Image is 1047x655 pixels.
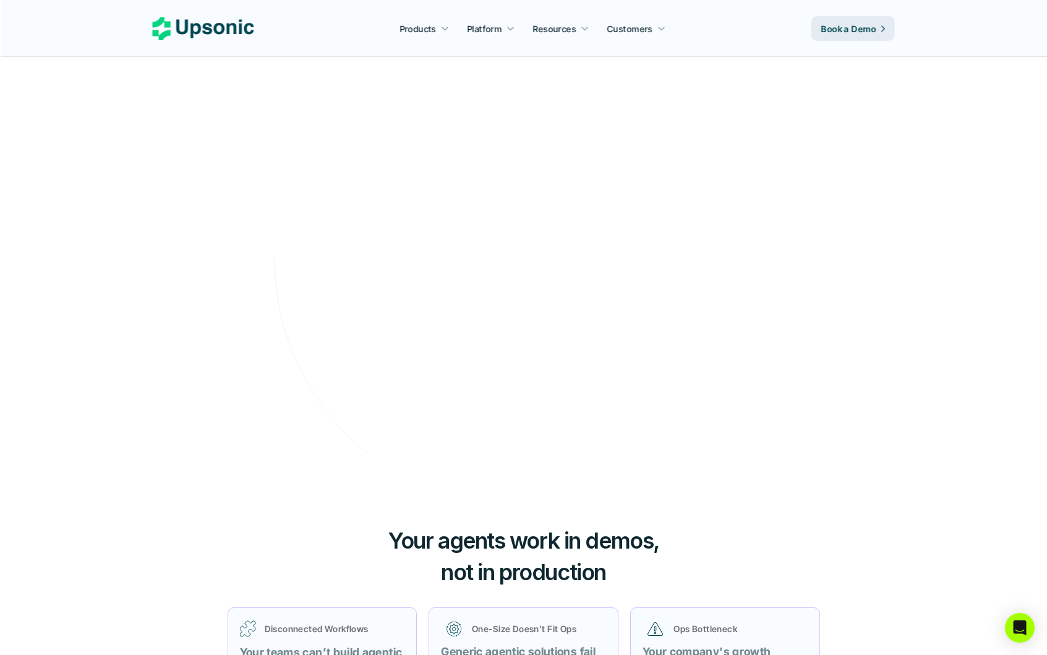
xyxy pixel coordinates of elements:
[821,22,876,35] p: Book a Demo
[469,297,578,328] a: Book a Demo
[533,22,576,35] p: Resources
[323,220,725,256] p: From onboarding to compliance to settlement to autonomous control. Work with %82 more efficiency ...
[607,22,653,35] p: Customers
[485,304,552,322] p: Book a Demo
[265,622,405,635] p: Disconnected Workflows
[1005,613,1035,643] div: Open Intercom Messenger
[467,22,502,35] p: Platform
[441,559,606,586] span: not in production
[392,17,456,40] a: Products
[388,527,659,554] span: Your agents work in demos,
[307,100,740,184] h2: Agentic AI Platform for FinTech Operations
[673,622,802,635] p: Ops Bottleneck
[811,16,895,41] a: Book a Demo
[472,622,600,635] p: One-Size Doesn’t Fit Ops
[400,22,436,35] p: Products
